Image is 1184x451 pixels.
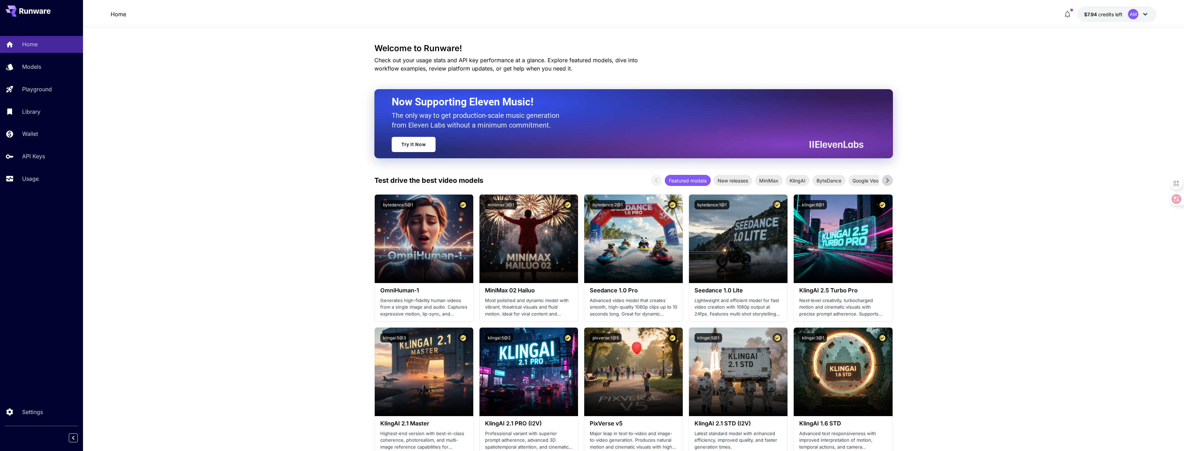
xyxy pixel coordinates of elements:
h3: Seedance 1.0 Pro [590,287,677,294]
button: Certified Model – Vetted for best performance and includes a commercial license. [668,200,677,209]
div: AM [1128,9,1138,19]
p: Library [22,107,40,116]
span: New releases [714,177,752,184]
button: bytedance:5@1 [380,200,416,209]
button: klingai:5@3 [380,333,409,342]
img: alt [584,195,683,283]
button: bytedance:2@1 [590,200,625,209]
img: alt [584,328,683,416]
button: Collapse sidebar [69,433,78,442]
button: minimax:3@1 [485,200,517,209]
p: API Keys [22,152,45,160]
h3: OmniHuman‑1 [380,287,468,294]
button: Certified Model – Vetted for best performance and includes a commercial license. [878,333,887,342]
img: alt [479,195,578,283]
div: Featured models [665,175,711,186]
h3: MiniMax 02 Hailuo [485,287,572,294]
button: Certified Model – Vetted for best performance and includes a commercial license. [563,200,572,209]
div: ByteDance [812,175,846,186]
p: Models [22,63,41,71]
p: Most polished and dynamic model with vibrant, theatrical visuals and fluid motion. Ideal for vira... [485,297,572,318]
h3: KlingAI 2.1 Master [380,420,468,427]
div: Google Veo [848,175,883,186]
p: Test drive the best video models [374,175,483,186]
img: alt [375,328,473,416]
h3: KlingAI 2.1 STD (I2V) [694,420,782,427]
p: Advanced video model that creates smooth, high-quality 1080p clips up to 10 seconds long. Great f... [590,297,677,318]
button: Certified Model – Vetted for best performance and includes a commercial license. [458,333,468,342]
span: credits left [1098,11,1122,17]
h3: PixVerse v5 [590,420,677,427]
button: Certified Model – Vetted for best performance and includes a commercial license. [773,200,782,209]
nav: breadcrumb [111,10,126,18]
h3: KlingAI 2.5 Turbo Pro [799,287,887,294]
span: Google Veo [848,177,883,184]
span: Check out your usage stats and API key performance at a glance. Explore featured models, dive int... [374,57,638,72]
img: alt [794,328,892,416]
p: Latest standard model with enhanced efficiency, improved quality, and faster generation times. [694,430,782,451]
button: Certified Model – Vetted for best performance and includes a commercial license. [878,200,887,209]
div: Collapse sidebar [74,432,83,444]
a: Try It Now [392,137,436,152]
div: $7.9429 [1084,11,1122,18]
button: pixverse:1@5 [590,333,622,342]
button: $7.9429AM [1077,6,1156,22]
a: Home [111,10,126,18]
img: alt [794,195,892,283]
p: Professional variant with superior prompt adherence, advanced 3D spatiotemporal attention, and ci... [485,430,572,451]
button: bytedance:1@1 [694,200,729,209]
p: Highest-end version with best-in-class coherence, photorealism, and multi-image reference capabil... [380,430,468,451]
span: $7.94 [1084,11,1098,17]
span: MiniMax [755,177,783,184]
button: Certified Model – Vetted for best performance and includes a commercial license. [668,333,677,342]
h3: Seedance 1.0 Lite [694,287,782,294]
p: Settings [22,408,43,416]
p: Lightweight and efficient model for fast video creation with 1080p output at 24fps. Features mult... [694,297,782,318]
div: New releases [714,175,752,186]
h3: Welcome to Runware! [374,44,893,53]
p: Wallet [22,130,38,138]
img: alt [375,195,473,283]
button: klingai:5@2 [485,333,513,342]
p: Playground [22,85,52,93]
h2: Now Supporting Eleven Music! [392,95,858,109]
h3: KlingAI 2.1 PRO (I2V) [485,420,572,427]
p: Home [22,40,38,48]
button: Certified Model – Vetted for best performance and includes a commercial license. [563,333,572,342]
span: Featured models [665,177,711,184]
img: alt [689,328,787,416]
p: The only way to get production-scale music generation from Eleven Labs without a minimum commitment. [392,111,565,130]
p: Generates high-fidelity human videos from a single image and audio. Captures expressive motion, l... [380,297,468,318]
button: Certified Model – Vetted for best performance and includes a commercial license. [458,200,468,209]
button: klingai:5@1 [694,333,722,342]
p: Next‑level creativity, turbocharged motion and cinematic visuals with precise prompt adherence. S... [799,297,887,318]
button: klingai:3@1 [799,333,827,342]
p: Usage [22,175,39,183]
div: MiniMax [755,175,783,186]
span: KlingAI [785,177,810,184]
img: alt [479,328,578,416]
span: ByteDance [812,177,846,184]
div: KlingAI [785,175,810,186]
img: alt [689,195,787,283]
button: Certified Model – Vetted for best performance and includes a commercial license. [773,333,782,342]
p: Major leap in text-to-video and image-to-video generation. Produces natural motion and cinematic ... [590,430,677,451]
button: klingai:6@1 [799,200,827,209]
p: Advanced text responsiveness with improved interpretation of motion, temporal actions, and camera... [799,430,887,451]
h3: KlingAI 1.6 STD [799,420,887,427]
